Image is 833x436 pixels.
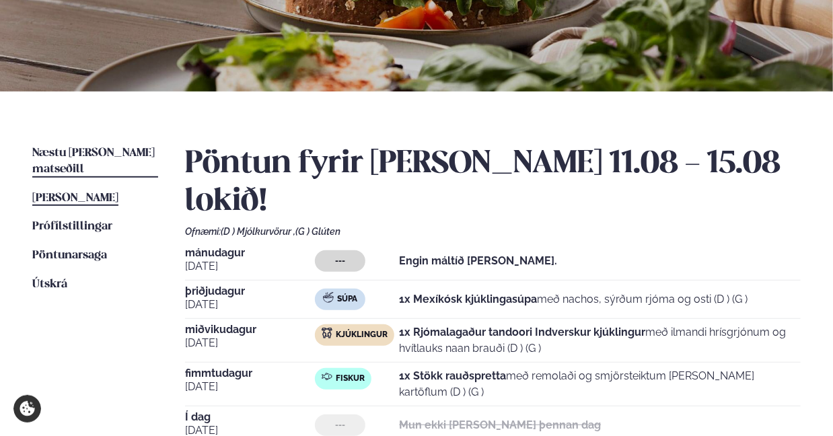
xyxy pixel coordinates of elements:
span: Súpa [337,294,357,305]
span: fimmtudagur [185,368,315,379]
a: Útskrá [32,277,67,293]
strong: Engin máltíð [PERSON_NAME]. [399,254,557,267]
span: Útskrá [32,279,67,290]
span: miðvikudagur [185,324,315,335]
p: með nachos, sýrðum rjóma og osti (D ) (G ) [399,291,748,307]
span: [DATE] [185,297,315,313]
h2: Pöntun fyrir [PERSON_NAME] 11.08 - 15.08 lokið! [185,145,801,221]
span: Prófílstillingar [32,221,112,232]
a: Prófílstillingar [32,219,112,235]
span: (G ) Glúten [295,226,340,237]
span: Kjúklingur [336,330,388,340]
span: Fiskur [336,373,365,384]
strong: 1x Rjómalagaður tandoori Indverskur kjúklingur [399,326,645,338]
strong: Mun ekki [PERSON_NAME] þennan dag [399,419,601,431]
div: Ofnæmi: [185,226,801,237]
img: soup.svg [323,292,334,303]
span: Pöntunarsaga [32,250,107,261]
span: [DATE] [185,379,315,395]
p: með remolaði og smjörsteiktum [PERSON_NAME] kartöflum (D ) (G ) [399,368,801,400]
img: fish.svg [322,371,332,382]
span: [DATE] [185,335,315,351]
span: Næstu [PERSON_NAME] matseðill [32,147,155,175]
span: þriðjudagur [185,286,315,297]
a: Pöntunarsaga [32,248,107,264]
span: [PERSON_NAME] [32,192,118,204]
strong: 1x Stökk rauðspretta [399,369,506,382]
span: [DATE] [185,258,315,275]
span: --- [335,420,345,431]
p: með ilmandi hrísgrjónum og hvítlauks naan brauði (D ) (G ) [399,324,801,357]
a: Næstu [PERSON_NAME] matseðill [32,145,158,178]
a: Cookie settings [13,395,41,423]
span: (D ) Mjólkurvörur , [221,226,295,237]
img: chicken.svg [322,328,332,338]
span: mánudagur [185,248,315,258]
span: --- [335,256,345,266]
span: Í dag [185,412,315,423]
a: [PERSON_NAME] [32,190,118,207]
strong: 1x Mexíkósk kjúklingasúpa [399,293,537,305]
